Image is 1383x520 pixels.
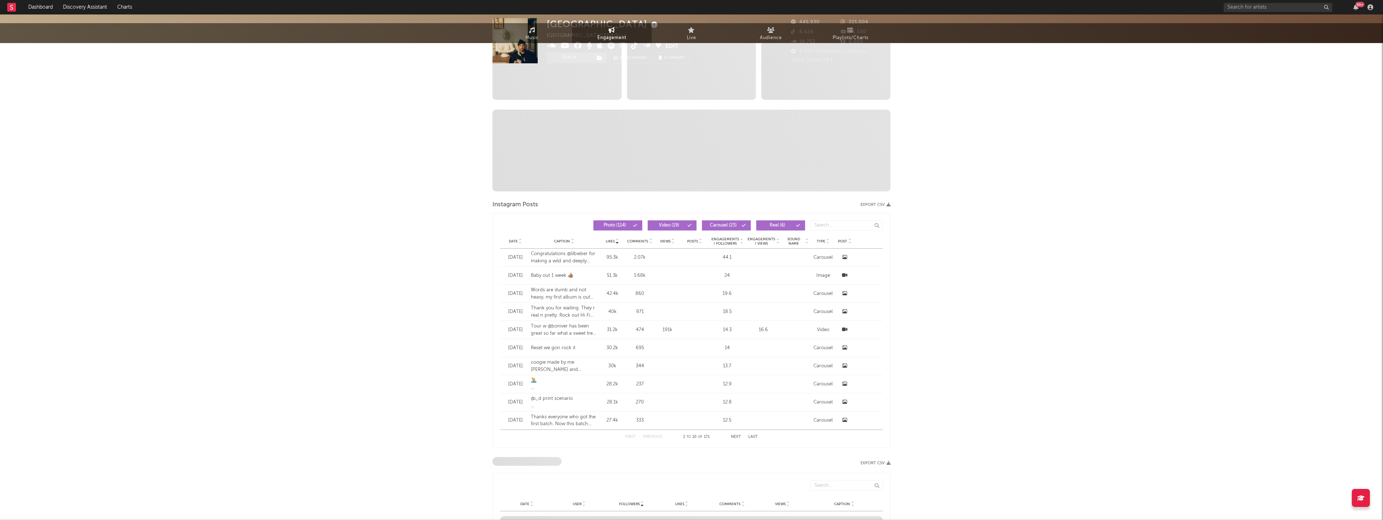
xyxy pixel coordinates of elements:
[711,344,744,352] div: 14
[643,435,662,439] button: Previous
[504,381,527,388] div: [DATE]
[711,381,744,388] div: 12.9
[627,417,652,424] div: 333
[812,381,834,388] div: Carousel
[531,395,598,409] div: @i_d print scenario Bottle cap chic shot by thee lantern holder @kevinabstract and styled by [PER...
[731,435,741,439] button: Next
[531,377,598,391] div: 🤽🏼 @ssense @skinnybonesjoans @abshoots
[811,220,883,231] input: Search...
[573,502,581,506] span: User
[748,435,758,439] button: Last
[601,399,624,406] div: 28.1k
[627,381,652,388] div: 237
[554,239,570,244] span: Caption
[601,308,624,316] div: 40k
[756,220,805,231] button: Reel(6)
[711,308,744,316] div: 18.5
[627,344,652,352] div: 695
[812,254,834,261] div: Carousel
[812,272,834,279] div: Image
[834,502,850,506] span: Caption
[675,502,684,506] span: Likes
[660,239,671,244] span: Views
[492,23,572,43] a: Music
[731,23,811,43] a: Audience
[811,23,891,43] a: Playlists/Charts
[1355,2,1365,7] div: 99 +
[666,42,679,51] button: Edit
[687,435,691,439] span: to
[606,239,615,244] span: Likes
[504,326,527,334] div: [DATE]
[687,239,698,244] span: Posts
[812,417,834,424] div: Carousel
[791,20,820,25] span: 445,930
[601,290,624,297] div: 42.4k
[593,220,642,231] button: Photo(114)
[504,290,527,297] div: [DATE]
[504,399,527,406] div: [DATE]
[817,239,825,244] span: Type
[526,34,539,42] span: Music
[627,326,652,334] div: 474
[698,435,703,439] span: of
[747,326,780,334] div: 16.6
[492,457,562,466] span: Top Instagram Mentions
[504,344,527,352] div: [DATE]
[504,254,527,261] div: [DATE]
[627,239,648,244] span: Comments
[761,223,794,228] span: Reel ( 6 )
[711,326,744,334] div: 14.3
[648,220,697,231] button: Video(19)
[492,200,538,209] span: Instagram Posts
[711,254,744,261] div: 44.1
[652,223,686,228] span: Video ( 19 )
[812,344,834,352] div: Carousel
[627,290,652,297] div: 860
[627,308,652,316] div: 971
[597,34,626,42] span: Engagement
[619,502,640,506] span: Followers
[531,359,598,373] div: coogie made by me [PERSON_NAME] and [PERSON_NAME] some months ago when we explored the Northern R...
[601,381,624,388] div: 28.2k
[747,237,775,246] span: Engagements / Views
[812,290,834,297] div: Carousel
[601,254,624,261] div: 95.3k
[601,326,624,334] div: 31.2k
[711,290,744,297] div: 19.6
[711,237,739,246] span: Engagements / Followers
[598,223,631,228] span: Photo ( 114 )
[504,272,527,279] div: [DATE]
[601,344,624,352] div: 30.2k
[504,363,527,370] div: [DATE]
[531,250,598,265] div: Congratulations @lilbieber for making a wild and deeply inspiring record. Grateful to have been a...
[504,417,527,424] div: [DATE]
[833,34,869,42] span: Playlists/Charts
[531,287,598,301] div: Words are dumb and not heavy, my first album is out and I’m truly overwhelmed and partially depre...
[812,363,834,370] div: Carousel
[711,417,744,424] div: 12.5
[711,272,744,279] div: 24
[601,363,624,370] div: 30k
[656,326,678,334] div: 191k
[812,399,834,406] div: Carousel
[652,23,731,43] a: Live
[719,502,740,506] span: Comments
[627,363,652,370] div: 344
[509,239,518,244] span: Date
[775,502,786,506] span: Views
[860,461,891,465] button: Export CSV
[627,399,652,406] div: 270
[687,34,696,42] span: Live
[811,481,883,491] input: Search...
[627,272,652,279] div: 1.68k
[711,399,744,406] div: 12.8
[711,363,744,370] div: 13.7
[1224,3,1332,12] input: Search for artists
[601,272,624,279] div: 51.3k
[625,435,636,439] button: First
[677,433,716,441] div: 1 10 171
[838,239,847,244] span: Post
[783,237,804,246] span: Sound Name
[841,20,869,25] span: 221,004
